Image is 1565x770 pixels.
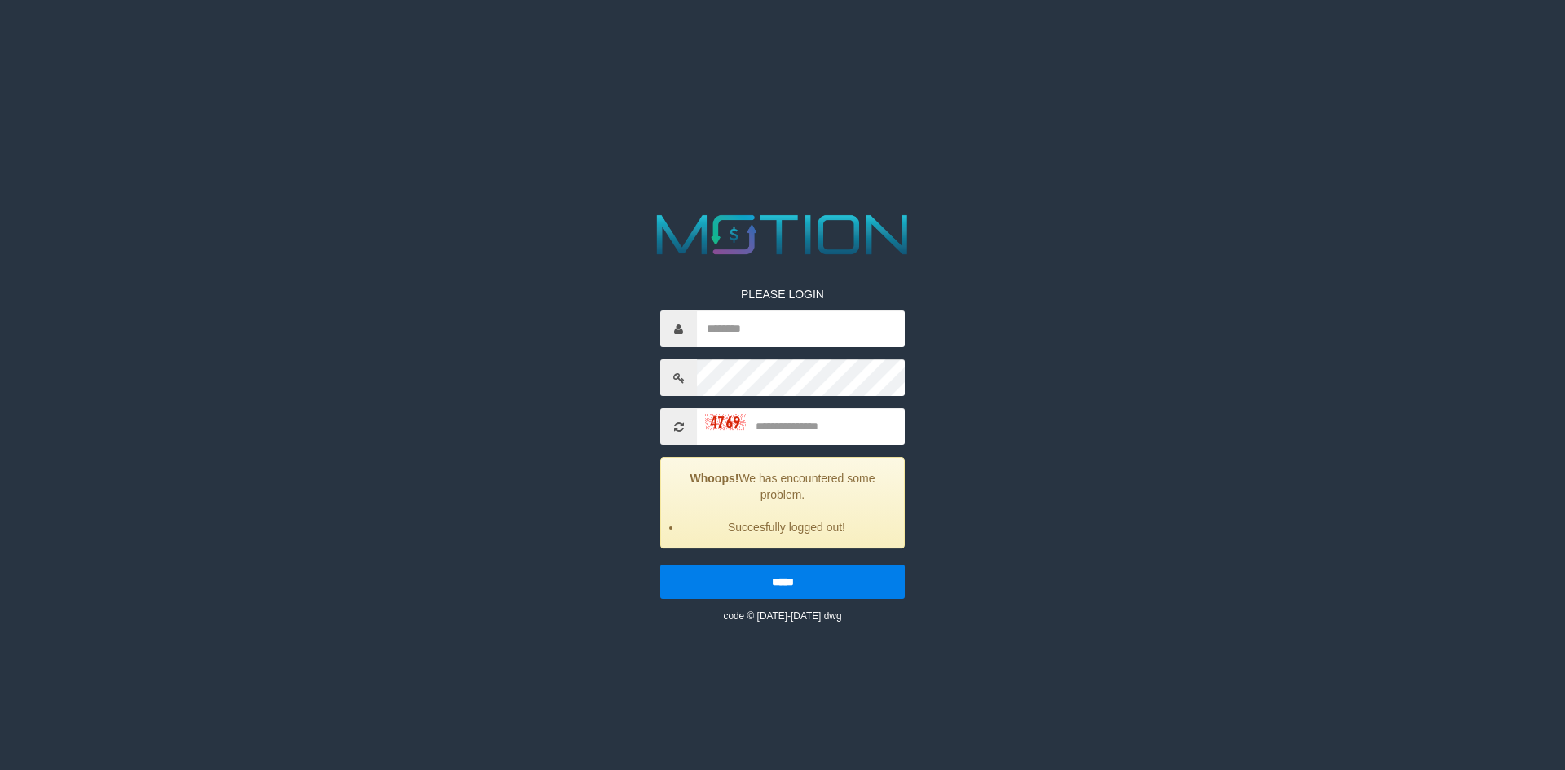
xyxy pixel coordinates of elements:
[646,208,919,262] img: MOTION_logo.png
[723,610,841,622] small: code © [DATE]-[DATE] dwg
[681,519,892,535] li: Succesfully logged out!
[690,472,739,485] strong: Whoops!
[660,286,905,302] p: PLEASE LOGIN
[705,414,746,430] img: captcha
[660,457,905,548] div: We has encountered some problem.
